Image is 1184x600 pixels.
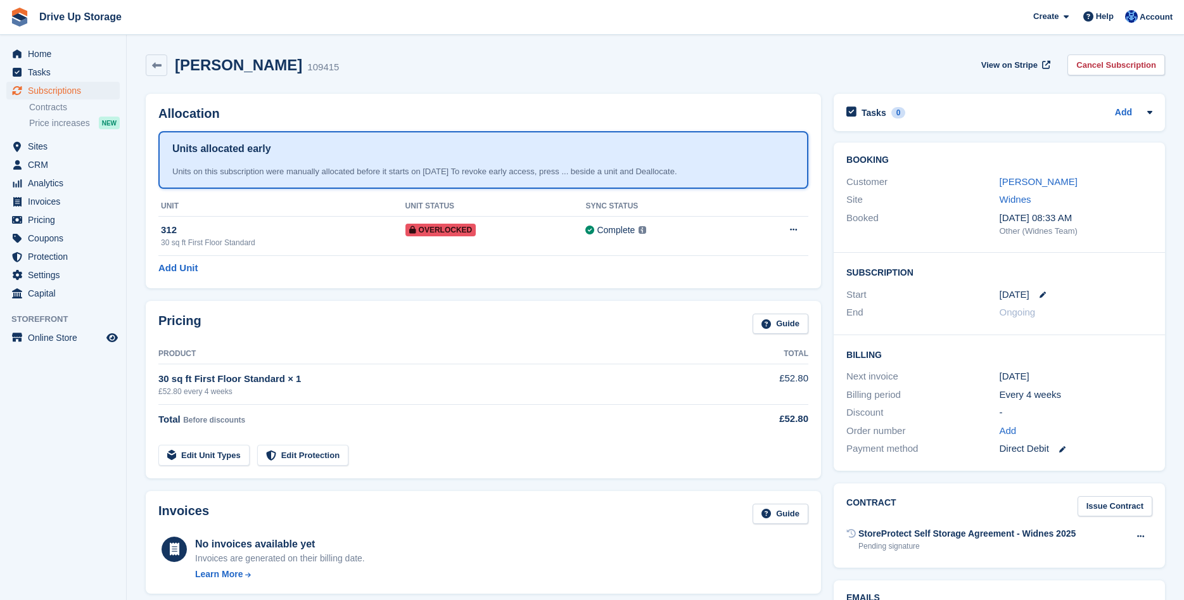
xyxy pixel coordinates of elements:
[846,211,999,238] div: Booked
[1000,405,1152,420] div: -
[891,107,906,118] div: 0
[161,237,405,248] div: 30 sq ft First Floor Standard
[195,552,365,565] div: Invoices are generated on their billing date.
[6,63,120,81] a: menu
[6,248,120,265] a: menu
[1140,11,1173,23] span: Account
[846,388,999,402] div: Billing period
[976,54,1053,75] a: View on Stripe
[257,445,348,466] a: Edit Protection
[158,372,722,386] div: 30 sq ft First Floor Standard × 1
[6,174,120,192] a: menu
[846,155,1152,165] h2: Booking
[846,175,999,189] div: Customer
[158,445,250,466] a: Edit Unit Types
[6,156,120,174] a: menu
[195,568,365,581] a: Learn More
[6,266,120,284] a: menu
[846,424,999,438] div: Order number
[28,137,104,155] span: Sites
[28,229,104,247] span: Coupons
[1000,442,1152,456] div: Direct Debit
[846,193,999,207] div: Site
[307,60,339,75] div: 109415
[1000,424,1017,438] a: Add
[6,137,120,155] a: menu
[28,248,104,265] span: Protection
[195,537,365,552] div: No invoices available yet
[1000,369,1152,384] div: [DATE]
[28,156,104,174] span: CRM
[29,116,120,130] a: Price increases NEW
[11,313,126,326] span: Storefront
[28,82,104,99] span: Subscriptions
[28,211,104,229] span: Pricing
[858,540,1076,552] div: Pending signature
[158,261,198,276] a: Add Unit
[34,6,127,27] a: Drive Up Storage
[753,504,808,525] a: Guide
[28,63,104,81] span: Tasks
[29,101,120,113] a: Contracts
[405,224,476,236] span: Overlocked
[846,405,999,420] div: Discount
[28,193,104,210] span: Invoices
[99,117,120,129] div: NEW
[158,504,209,525] h2: Invoices
[158,344,722,364] th: Product
[175,56,302,73] h2: [PERSON_NAME]
[846,305,999,320] div: End
[1096,10,1114,23] span: Help
[6,45,120,63] a: menu
[846,369,999,384] div: Next invoice
[1000,194,1031,205] a: Widnes
[405,196,586,217] th: Unit Status
[10,8,29,27] img: stora-icon-8386f47178a22dfd0bd8f6a31ec36ba5ce8667c1dd55bd0f319d3a0aa187defe.svg
[158,196,405,217] th: Unit
[1000,211,1152,226] div: [DATE] 08:33 AM
[862,107,886,118] h2: Tasks
[846,496,896,517] h2: Contract
[722,364,808,404] td: £52.80
[1000,307,1036,317] span: Ongoing
[183,416,245,424] span: Before discounts
[846,442,999,456] div: Payment method
[1000,176,1078,187] a: [PERSON_NAME]
[597,224,635,237] div: Complete
[858,527,1076,540] div: StoreProtect Self Storage Agreement - Widnes 2025
[158,314,201,335] h2: Pricing
[158,106,808,121] h2: Allocation
[28,45,104,63] span: Home
[158,414,181,424] span: Total
[1078,496,1152,517] a: Issue Contract
[172,165,794,178] div: Units on this subscription were manually allocated before it starts on [DATE] To revoke early acc...
[28,266,104,284] span: Settings
[1033,10,1059,23] span: Create
[6,284,120,302] a: menu
[639,226,646,234] img: icon-info-grey-7440780725fd019a000dd9b08b2336e03edf1995a4989e88bcd33f0948082b44.svg
[1000,225,1152,238] div: Other (Widnes Team)
[846,265,1152,278] h2: Subscription
[29,117,90,129] span: Price increases
[753,314,808,335] a: Guide
[6,229,120,247] a: menu
[846,348,1152,361] h2: Billing
[1000,388,1152,402] div: Every 4 weeks
[722,412,808,426] div: £52.80
[158,386,722,397] div: £52.80 every 4 weeks
[6,211,120,229] a: menu
[585,196,741,217] th: Sync Status
[28,174,104,192] span: Analytics
[195,568,243,581] div: Learn More
[6,329,120,347] a: menu
[172,141,271,156] h1: Units allocated early
[6,193,120,210] a: menu
[1115,106,1132,120] a: Add
[105,330,120,345] a: Preview store
[1000,288,1029,302] time: 2025-09-29 00:00:00 UTC
[1067,54,1165,75] a: Cancel Subscription
[161,223,405,238] div: 312
[28,284,104,302] span: Capital
[846,288,999,302] div: Start
[6,82,120,99] a: menu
